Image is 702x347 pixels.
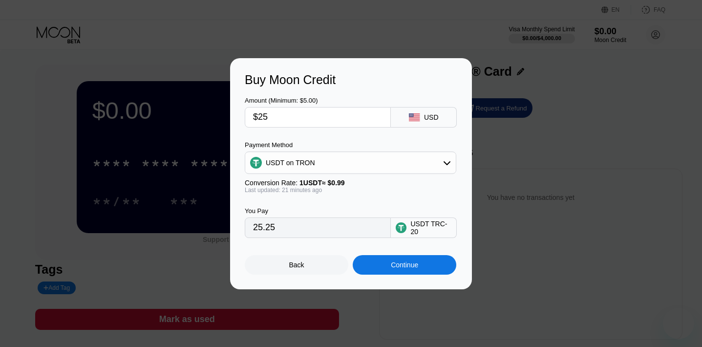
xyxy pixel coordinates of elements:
div: USDT on TRON [266,159,315,167]
div: USD [424,113,439,121]
div: Buy Moon Credit [245,73,457,87]
input: $0.00 [253,108,383,127]
div: USDT on TRON [245,153,456,173]
div: USDT TRC-20 [410,220,451,236]
div: Back [245,255,348,275]
div: Continue [391,261,418,269]
div: Amount (Minimum: $5.00) [245,97,391,104]
div: Conversion Rate: [245,179,456,187]
div: Continue [353,255,456,275]
div: Last updated: 21 minutes ago [245,187,456,194]
span: 1 USDT ≈ $0.99 [299,179,345,187]
iframe: Button to launch messaging window [663,308,694,339]
div: You Pay [245,207,391,215]
div: Payment Method [245,141,456,149]
div: Back [289,261,304,269]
